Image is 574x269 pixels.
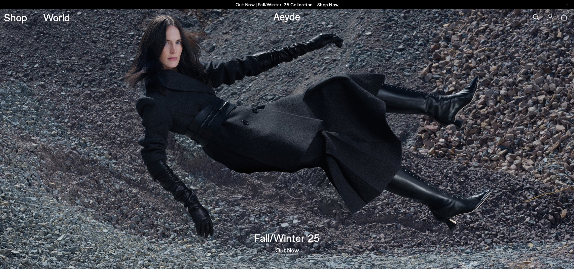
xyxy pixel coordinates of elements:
[561,14,567,20] a: 0
[567,16,570,19] span: 0
[275,247,299,253] a: Out Now
[254,233,320,243] h3: Fall/Winter '25
[273,10,300,23] a: Aeyde
[4,12,27,23] a: Shop
[236,1,339,8] p: Out Now | Fall/Winter ‘25 Collection
[317,2,339,7] span: Navigate to /collections/new-in
[43,12,70,23] a: World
